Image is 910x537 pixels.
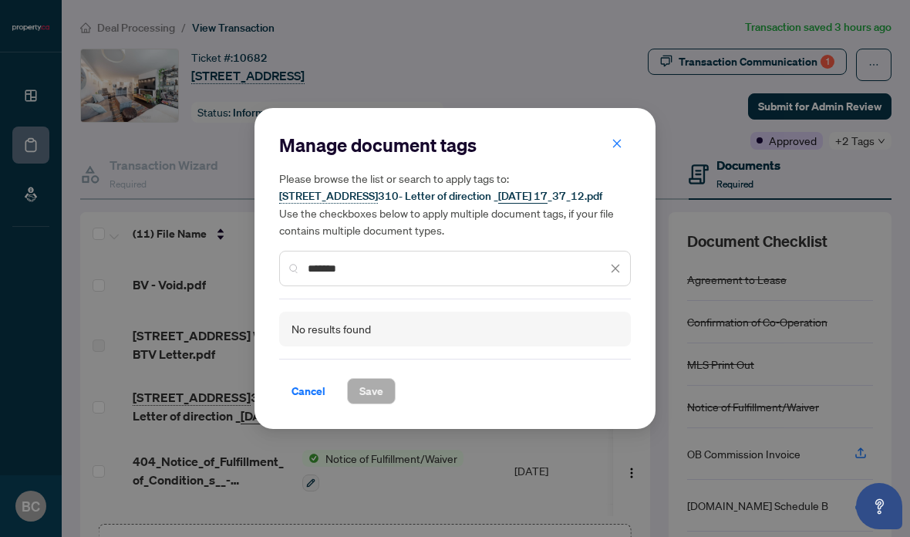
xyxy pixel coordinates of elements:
span: close [612,138,622,149]
h5: Please browse the list or search to apply tags to: Use the checkboxes below to apply multiple doc... [279,170,631,238]
h2: Manage document tags [279,133,631,157]
span: 310- Letter of direction _ _37_12.pdf [279,189,602,204]
button: Open asap [856,483,902,529]
span: Cancel [292,379,325,404]
span: close [610,263,621,274]
div: No results found [292,321,371,338]
button: Save [347,378,396,404]
button: Cancel [279,378,338,404]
